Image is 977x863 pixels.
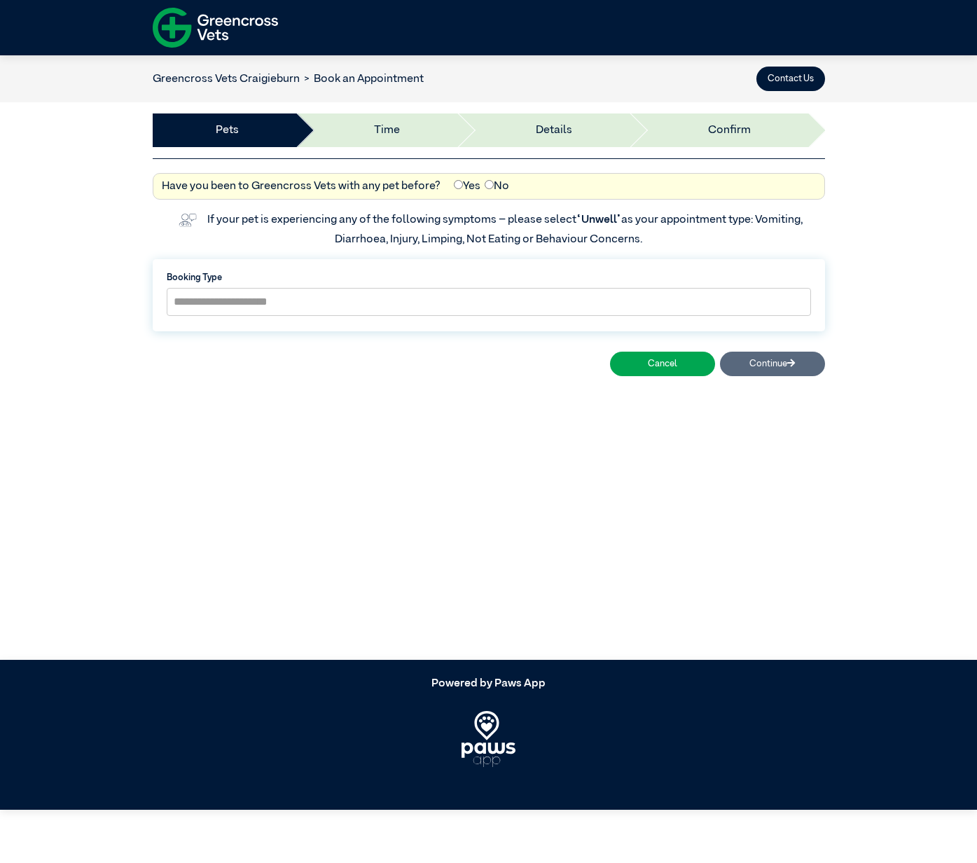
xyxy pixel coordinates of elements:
[207,214,805,245] label: If your pet is experiencing any of the following symptoms – please select as your appointment typ...
[454,180,463,189] input: Yes
[454,178,480,195] label: Yes
[485,178,509,195] label: No
[167,271,811,284] label: Booking Type
[153,677,825,691] h5: Powered by Paws App
[485,180,494,189] input: No
[576,214,621,226] span: “Unwell”
[756,67,825,91] button: Contact Us
[610,352,715,376] button: Cancel
[174,209,201,231] img: vet
[162,178,441,195] label: Have you been to Greencross Vets with any pet before?
[216,122,239,139] a: Pets
[153,71,424,88] nav: breadcrumb
[153,74,300,85] a: Greencross Vets Craigieburn
[462,711,515,767] img: PawsApp
[300,71,424,88] li: Book an Appointment
[153,4,278,52] img: f-logo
